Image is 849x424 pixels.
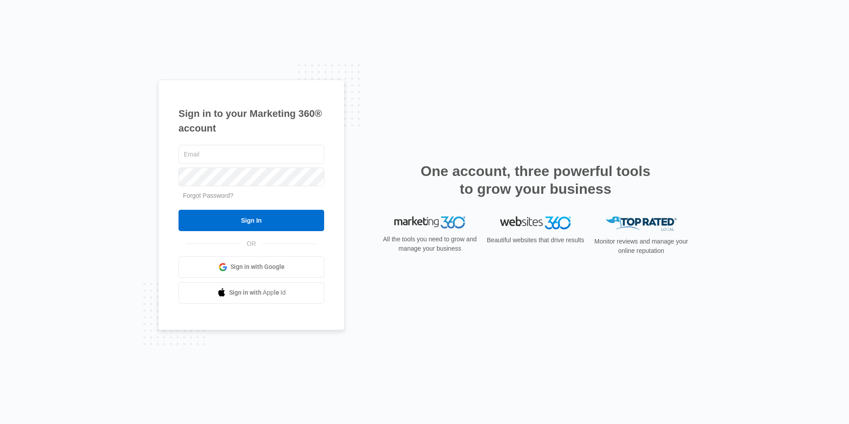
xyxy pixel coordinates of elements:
[486,236,585,245] p: Beautiful websites that drive results
[179,282,324,304] a: Sign in with Apple Id
[179,256,324,278] a: Sign in with Google
[230,262,285,272] span: Sign in with Google
[179,106,324,136] h1: Sign in to your Marketing 360® account
[241,239,262,248] span: OR
[179,210,324,231] input: Sign In
[500,216,571,229] img: Websites 360
[380,235,480,253] p: All the tools you need to grow and manage your business
[183,192,234,199] a: Forgot Password?
[418,162,653,198] h2: One account, three powerful tools to grow your business
[179,145,324,164] input: Email
[591,237,691,256] p: Monitor reviews and manage your online reputation
[229,288,286,297] span: Sign in with Apple Id
[394,216,465,229] img: Marketing 360
[606,216,677,231] img: Top Rated Local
